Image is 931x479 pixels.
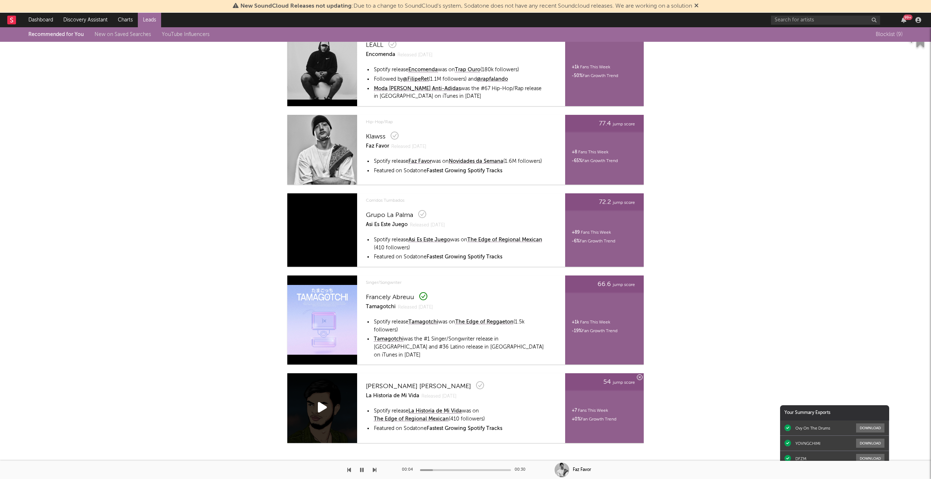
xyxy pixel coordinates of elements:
[598,280,611,289] span: 66.6
[58,13,113,27] a: Discovery Assistant
[572,327,618,335] div: Fan Growth Trend
[162,32,209,37] a: YouTube Influencers
[856,439,884,448] button: Download
[572,157,618,165] div: Fan Growth Trend
[455,66,480,74] a: Trap Ouro
[572,415,616,424] div: Fan Growth Trend
[366,211,413,220] div: Grupo La Palma
[373,236,546,252] td: Spotify release was on (410 followers)
[572,318,610,327] div: Fans This Week
[572,72,618,80] div: Fan Growth Trend
[572,65,579,69] span: + 1k
[373,66,546,75] td: Spotify release was on (180k followers)
[572,63,610,72] div: Fans This Week
[23,13,58,27] a: Dashboard
[795,456,806,461] div: DFZM
[427,168,502,173] span: Fastest Growing Spotify Tracks
[373,335,546,359] td: was the #1 Singer/Songwriter release in [GEOGRAPHIC_DATA] and #36 Latino release in [GEOGRAPHIC_D...
[573,467,591,473] div: Faz Favor
[876,32,903,37] span: Blocklist
[694,3,699,9] span: Dismiss
[572,150,577,154] span: + 8
[95,32,151,37] a: New on Saved Searches
[373,318,546,334] td: Spotify release was on (1.5k followers)
[572,228,611,237] div: Fans This Week
[398,303,433,312] span: Released [DATE]
[373,157,542,166] td: Spotify release was on (1.6M followers)
[366,382,471,391] div: [PERSON_NAME] [PERSON_NAME]
[896,30,903,39] span: ( 9 )
[408,236,450,244] a: Asi Es Este Juego
[427,426,502,431] span: Fastest Growing Spotify Tracks
[367,236,373,252] td: •
[367,157,373,166] td: •
[373,85,546,101] td: was the #67 Hip-Hop/Rap release in [GEOGRAPHIC_DATA] on iTunes in [DATE]
[570,378,635,387] div: jump score
[570,119,635,129] div: jump score
[366,132,385,141] div: Klawss
[572,237,615,246] div: Fan Growth Trend
[599,198,611,206] span: 72.2
[901,17,906,23] button: 99+
[515,466,529,474] div: 00:30
[572,239,580,243] span: -6%
[408,158,432,166] a: Faz Favor
[373,407,546,423] td: Spotify release was on (410 followers)
[240,3,692,9] span: : Due to a change to SoundCloud's system, Sodatone does not have any recent Soundcloud releases. ...
[367,407,373,423] td: •
[367,85,373,101] td: •
[455,318,514,326] a: The Edge of Reggaeton
[903,15,912,20] div: 99 +
[373,424,546,433] td: Featured on Sodatone
[391,142,426,152] span: Released [DATE]
[570,280,635,289] div: jump score
[408,318,438,326] a: Tamagotchi
[408,407,462,415] a: La Historia de Mi Vida
[374,415,449,423] a: The Edge of Regional Mexican
[477,76,508,84] a: @rapfalando
[449,158,503,166] a: Novidades da Semana
[367,318,373,334] td: •
[397,51,432,60] span: Released [DATE]
[421,392,456,401] span: Released [DATE]
[367,75,373,84] td: •
[572,406,608,415] div: Fans This Week
[572,408,577,413] span: + 7
[374,85,461,93] a: Moda [PERSON_NAME] Anti-Adidas
[366,391,419,401] a: La Historia de Mi Vida
[366,302,396,312] a: Tamagotchi
[599,119,611,128] span: 77.4
[572,329,582,333] span: -19%
[366,141,389,152] a: Faz Favor
[366,220,408,230] a: Asi Es Este Juego
[366,118,547,126] span: Hip-Hop/Rap
[367,66,373,75] td: •
[367,335,373,359] td: •
[403,76,429,84] a: @FilipeRet
[572,74,583,78] span: -50%
[427,254,502,259] span: Fastest Growing Spotify Tracks
[856,454,884,463] button: Download
[367,424,373,433] td: •
[367,167,373,176] td: •
[572,230,580,235] span: + 89
[467,236,542,244] a: The Edge of Regional Mexican
[367,253,373,262] td: •
[572,417,581,422] span: +0%
[113,13,138,27] a: Charts
[795,441,820,446] div: YOVNGCHIMI
[366,293,414,302] div: Francely Abreuu
[603,378,611,386] span: 54
[374,335,404,343] a: Tamagotchi
[771,16,880,25] input: Search for artists
[856,423,884,432] button: Download
[366,278,547,287] span: Singer/Songwriter
[373,75,546,84] td: Followed by (1.1M followers) and
[780,405,889,420] div: Your Summary Exports
[572,159,582,163] span: -65%
[402,466,416,474] div: 00:04
[373,167,542,176] td: Featured on Sodatone
[408,66,438,74] a: Encomenda
[366,41,383,49] div: LEALL
[795,426,830,431] div: Ovy On The Drums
